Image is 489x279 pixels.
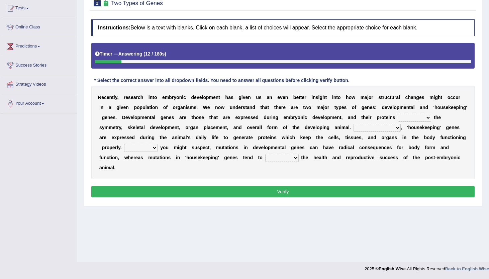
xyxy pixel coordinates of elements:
[122,115,125,120] b: D
[311,95,313,100] b: i
[271,115,273,120] b: i
[227,115,230,120] b: e
[121,105,123,110] b: v
[238,105,241,110] b: e
[98,95,101,100] b: R
[382,105,385,110] b: d
[384,95,387,100] b: u
[151,105,152,110] b: i
[163,115,166,120] b: e
[152,105,155,110] b: o
[243,105,246,110] b: s
[206,95,209,100] b: p
[295,105,298,110] b: e
[268,105,269,110] b: t
[453,95,456,100] b: c
[416,95,419,100] b: g
[150,115,152,120] b: t
[399,105,403,110] b: m
[248,115,251,120] b: s
[433,105,434,110] b: '
[352,95,355,100] b: w
[183,95,186,100] b: c
[422,105,425,110] b: n
[459,105,460,110] b: i
[245,115,248,120] b: e
[166,105,168,110] b: f
[443,105,446,110] b: s
[114,95,115,100] b: l
[126,105,129,110] b: n
[91,19,475,36] h4: Below is a text with blanks. Click on each blank, a list of choices will appear. Select the appro...
[138,95,140,100] b: c
[397,105,400,110] b: p
[243,95,246,100] b: v
[123,105,126,110] b: e
[213,95,216,100] b: e
[154,115,155,120] b: l
[262,105,265,110] b: h
[304,95,306,100] b: r
[251,115,253,120] b: s
[323,105,324,110] b: j
[203,95,206,100] b: o
[172,115,174,120] b: s
[396,95,399,100] b: a
[130,115,133,120] b: e
[179,115,182,120] b: a
[283,105,286,110] b: e
[390,105,393,110] b: e
[155,105,158,110] b: n
[269,115,271,120] b: r
[413,95,416,100] b: n
[433,95,435,100] b: i
[341,105,344,110] b: e
[325,95,327,100] b: t
[466,105,467,110] b: '
[291,105,294,110] b: a
[137,105,140,110] b: o
[392,105,394,110] b: l
[150,95,153,100] b: n
[308,105,311,110] b: o
[95,52,166,57] h5: Timer —
[199,95,202,100] b: e
[250,105,253,110] b: n
[300,115,303,120] b: n
[112,95,114,100] b: t
[124,95,125,100] b: r
[216,95,219,100] b: n
[349,95,352,100] b: o
[116,105,119,110] b: g
[276,105,279,110] b: h
[361,95,365,100] b: m
[211,115,214,120] b: h
[269,95,272,100] b: n
[280,95,283,100] b: v
[131,95,133,100] b: e
[274,105,276,110] b: t
[446,105,448,110] b: e
[186,105,187,110] b: i
[105,115,107,120] b: e
[152,115,154,120] b: a
[231,95,233,100] b: s
[241,95,243,100] b: i
[0,75,77,92] a: Strategy Videos
[405,95,408,100] b: c
[179,95,182,100] b: n
[101,95,104,100] b: e
[383,95,384,100] b: r
[125,95,128,100] b: e
[256,115,259,120] b: d
[437,105,441,110] b: o
[303,115,305,120] b: i
[318,95,320,100] b: i
[420,105,422,110] b: a
[322,95,325,100] b: h
[140,105,143,110] b: p
[182,95,183,100] b: i
[370,105,373,110] b: e
[313,95,316,100] b: n
[281,105,283,110] b: r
